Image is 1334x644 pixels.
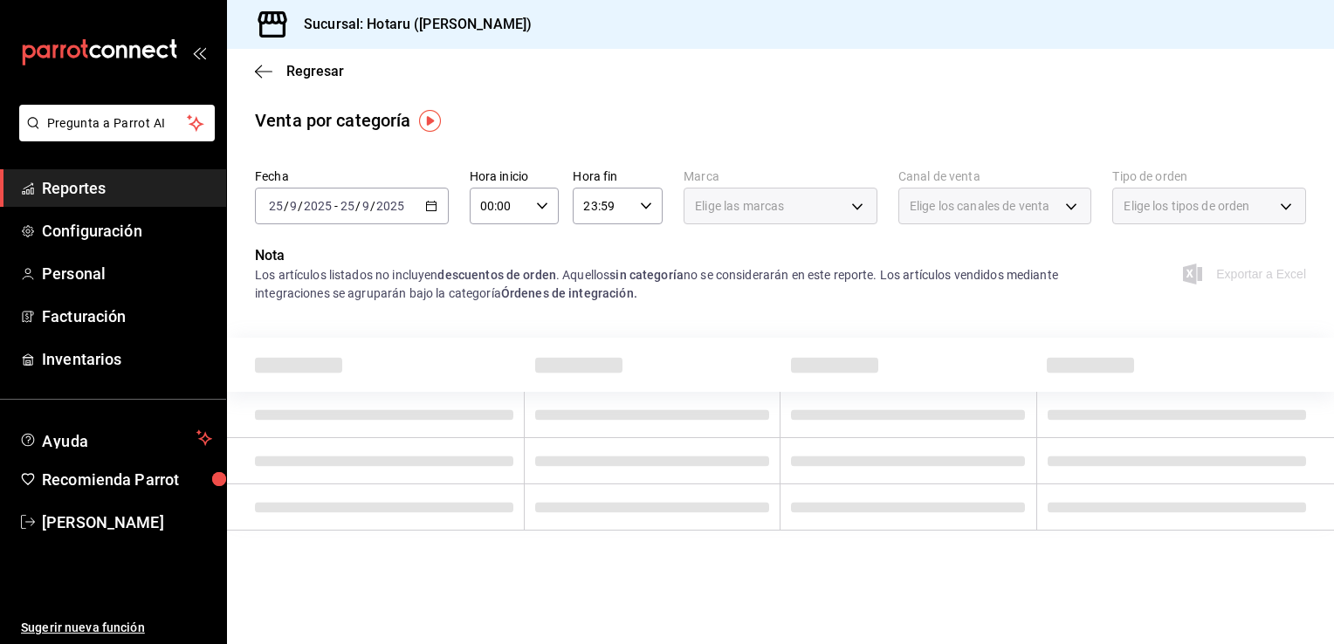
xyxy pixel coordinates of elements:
span: / [284,199,289,213]
span: Elige los canales de venta [910,197,1049,215]
span: Elige las marcas [695,197,784,215]
input: -- [289,199,298,213]
img: Tooltip marker [419,110,441,132]
label: Fecha [255,170,449,182]
span: / [298,199,303,213]
span: Reportes [42,176,212,200]
strong: sin categoría [609,268,684,282]
span: Inventarios [42,347,212,371]
strong: descuentos de orden [437,268,556,282]
p: Nota [255,245,1091,266]
label: Marca [684,170,877,182]
div: Los artículos listados no incluyen . Aquellos no se considerarán en este reporte. Los artículos v... [255,266,1091,303]
button: Regresar [255,63,344,79]
label: Hora inicio [470,170,560,182]
span: Regresar [286,63,344,79]
input: -- [340,199,355,213]
input: -- [268,199,284,213]
input: -- [361,199,370,213]
span: Facturación [42,305,212,328]
span: Personal [42,262,212,285]
span: / [370,199,375,213]
span: Pregunta a Parrot AI [47,114,188,133]
button: Pregunta a Parrot AI [19,105,215,141]
a: Pregunta a Parrot AI [12,127,215,145]
button: open_drawer_menu [192,45,206,59]
label: Tipo de orden [1112,170,1306,182]
input: ---- [303,199,333,213]
h3: Sucursal: Hotaru ([PERSON_NAME]) [290,14,532,35]
div: Venta por categoría [255,107,411,134]
span: Configuración [42,219,212,243]
span: / [355,199,361,213]
span: [PERSON_NAME] [42,510,212,534]
span: Sugerir nueva función [21,619,212,637]
span: - [334,199,338,213]
span: Recomienda Parrot [42,468,212,491]
strong: Órdenes de integración. [501,286,637,300]
label: Hora fin [573,170,663,182]
span: Ayuda [42,428,189,449]
input: ---- [375,199,405,213]
label: Canal de venta [898,170,1092,182]
span: Elige los tipos de orden [1124,197,1249,215]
